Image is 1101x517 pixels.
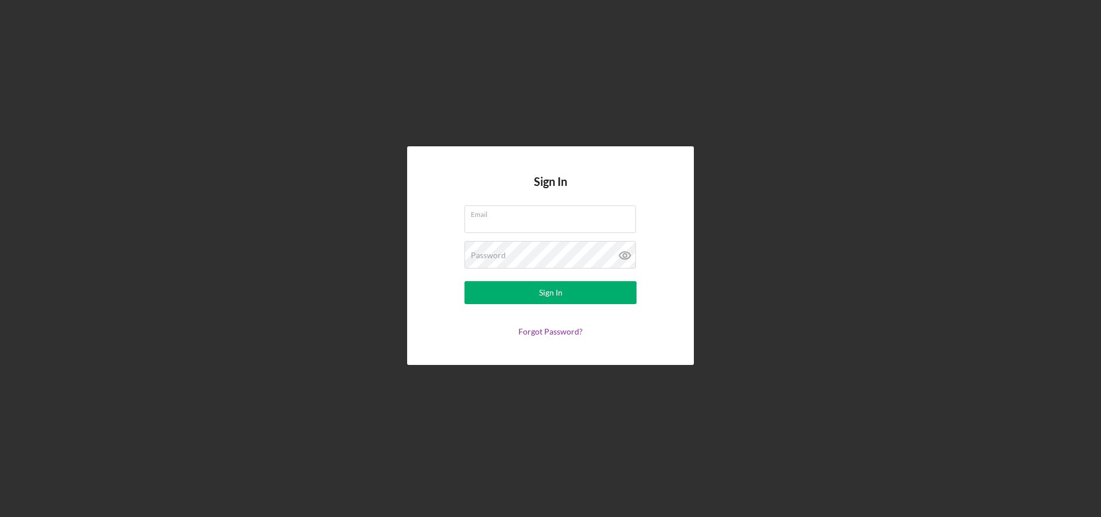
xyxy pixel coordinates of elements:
[471,206,636,219] label: Email
[471,251,506,260] label: Password
[539,281,563,304] div: Sign In
[518,326,583,336] a: Forgot Password?
[464,281,637,304] button: Sign In
[534,175,567,205] h4: Sign In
